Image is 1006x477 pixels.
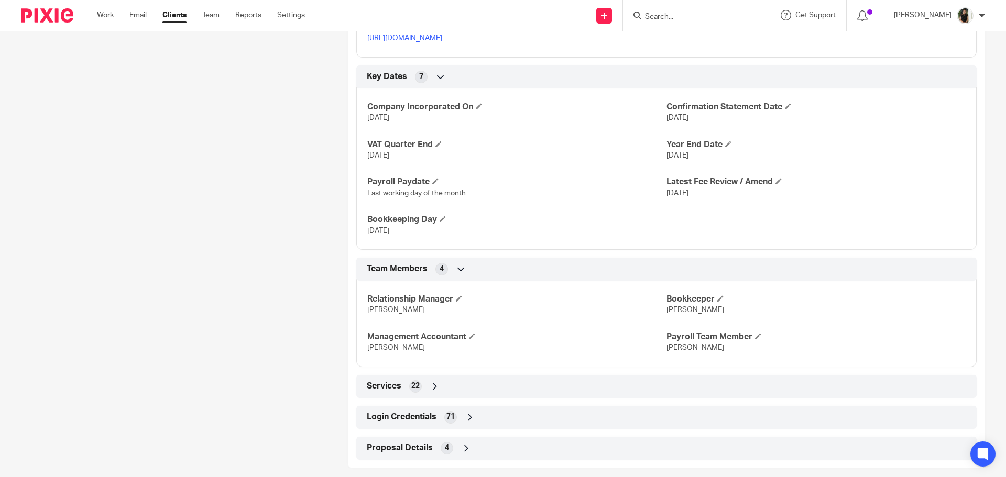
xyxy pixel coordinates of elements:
img: Pixie [21,8,73,23]
span: [DATE] [367,227,389,235]
h4: Management Accountant [367,331,666,342]
span: [PERSON_NAME] [367,344,425,351]
a: Clients [162,10,187,20]
span: [DATE] [367,114,389,121]
h4: Relationship Manager [367,294,666,305]
input: Search [644,13,738,22]
a: Settings [277,10,305,20]
span: 7 [419,72,423,82]
img: Janice%20Tang.jpeg [957,7,974,24]
span: 4 [445,442,449,453]
a: Reports [235,10,261,20]
span: Last working day of the month [367,190,466,197]
span: [DATE] [367,152,389,159]
span: [DATE] [666,114,688,121]
a: Work [97,10,114,20]
span: Key Dates [367,71,407,82]
h4: Year End Date [666,139,966,150]
a: Email [129,10,147,20]
span: Team Members [367,263,428,274]
h4: Payroll Team Member [666,331,966,342]
span: 71 [446,412,455,422]
h4: Company Incorporated On [367,102,666,113]
h4: Latest Fee Review / Amend [666,176,966,187]
span: Login Credentials [367,412,436,423]
span: Get Support [795,12,836,19]
span: 22 [411,381,420,391]
h4: Bookkeeper [666,294,966,305]
span: [PERSON_NAME] [666,306,724,314]
a: [URL][DOMAIN_NAME] [367,35,442,42]
h4: Confirmation Statement Date [666,102,966,113]
span: [DATE] [666,152,688,159]
a: Team [202,10,220,20]
span: [PERSON_NAME] [367,306,425,314]
span: Services [367,381,401,392]
span: [DATE] [666,190,688,197]
span: 4 [440,264,444,274]
span: [PERSON_NAME] [666,344,724,351]
span: Proposal Details [367,442,433,453]
h4: Payroll Paydate [367,176,666,187]
h4: Bookkeeping Day [367,214,666,225]
h4: VAT Quarter End [367,139,666,150]
p: [PERSON_NAME] [894,10,952,20]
